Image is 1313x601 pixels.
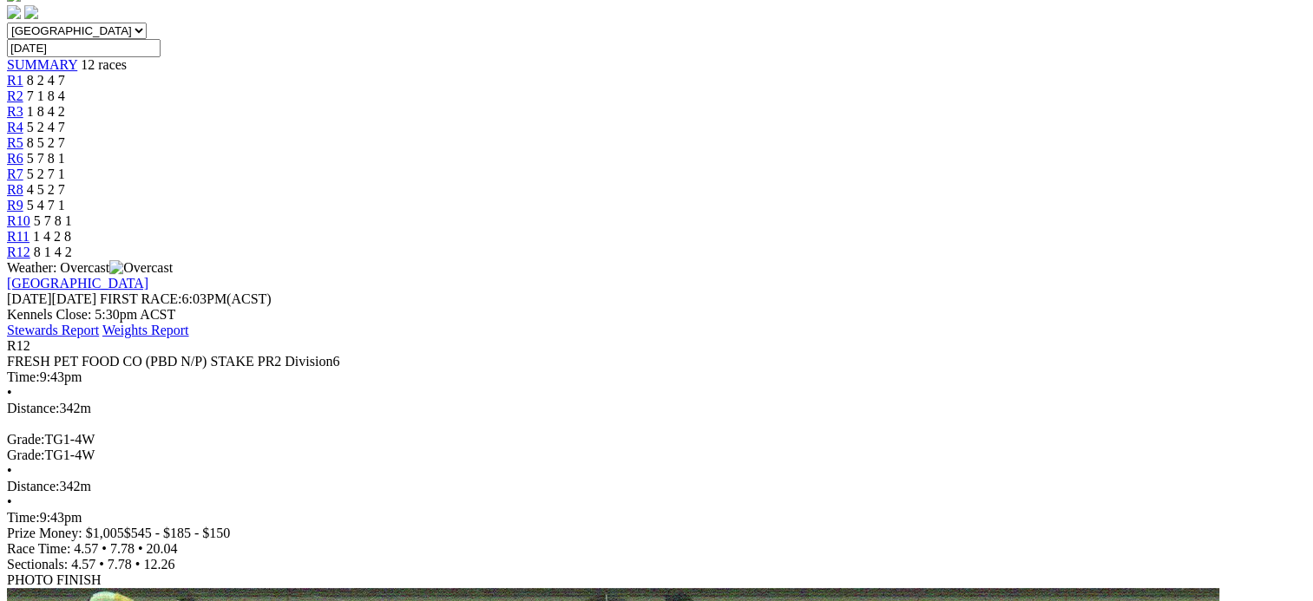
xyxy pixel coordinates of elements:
[7,182,23,197] a: R8
[27,88,65,103] span: 7 1 8 4
[33,229,71,244] span: 1 4 2 8
[7,494,12,509] span: •
[71,557,95,572] span: 4.57
[27,135,65,150] span: 8 5 2 7
[110,541,135,556] span: 7.78
[7,5,21,19] img: facebook.svg
[100,291,181,306] span: FIRST RACE:
[99,557,104,572] span: •
[7,338,30,353] span: R12
[7,432,45,447] span: Grade:
[100,291,272,306] span: 6:03PM(ACST)
[135,557,141,572] span: •
[7,447,1306,463] div: TG1-4W
[7,557,68,572] span: Sectionals:
[7,541,70,556] span: Race Time:
[7,385,12,400] span: •
[34,245,72,259] span: 8 1 4 2
[7,447,45,462] span: Grade:
[7,510,40,525] span: Time:
[7,198,23,212] a: R9
[7,213,30,228] a: R10
[143,557,174,572] span: 12.26
[7,369,40,384] span: Time:
[7,572,102,587] span: PHOTO FINISH
[7,229,30,244] a: R11
[7,463,12,478] span: •
[7,260,173,275] span: Weather: Overcast
[27,182,65,197] span: 4 5 2 7
[7,245,30,259] a: R12
[27,151,65,166] span: 5 7 8 1
[7,104,23,119] a: R3
[7,526,1306,541] div: Prize Money: $1,005
[27,104,65,119] span: 1 8 4 2
[7,432,1306,447] div: TG1-4W
[7,323,99,337] a: Stewards Report
[7,73,23,88] a: R1
[7,151,23,166] a: R6
[7,120,23,134] a: R4
[34,213,72,228] span: 5 7 8 1
[7,167,23,181] a: R7
[138,541,143,556] span: •
[124,526,231,540] span: $545 - $185 - $150
[7,291,52,306] span: [DATE]
[74,541,98,556] span: 4.57
[7,479,1306,494] div: 342m
[7,39,161,57] input: Select date
[27,167,65,181] span: 5 2 7 1
[7,479,59,493] span: Distance:
[7,401,1306,416] div: 342m
[81,57,127,72] span: 12 races
[7,354,1306,369] div: FRESH PET FOOD CO (PBD N/P) STAKE PR2 Division6
[102,323,189,337] a: Weights Report
[109,260,173,276] img: Overcast
[7,401,59,415] span: Distance:
[7,510,1306,526] div: 9:43pm
[27,198,65,212] span: 5 4 7 1
[102,541,107,556] span: •
[7,307,1306,323] div: Kennels Close: 5:30pm ACST
[7,57,77,72] a: SUMMARY
[7,135,23,150] a: R5
[7,88,23,103] a: R2
[7,291,96,306] span: [DATE]
[108,557,132,572] span: 7.78
[147,541,178,556] span: 20.04
[7,369,1306,385] div: 9:43pm
[27,120,65,134] span: 5 2 4 7
[24,5,38,19] img: twitter.svg
[27,73,65,88] span: 8 2 4 7
[7,276,148,291] a: [GEOGRAPHIC_DATA]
